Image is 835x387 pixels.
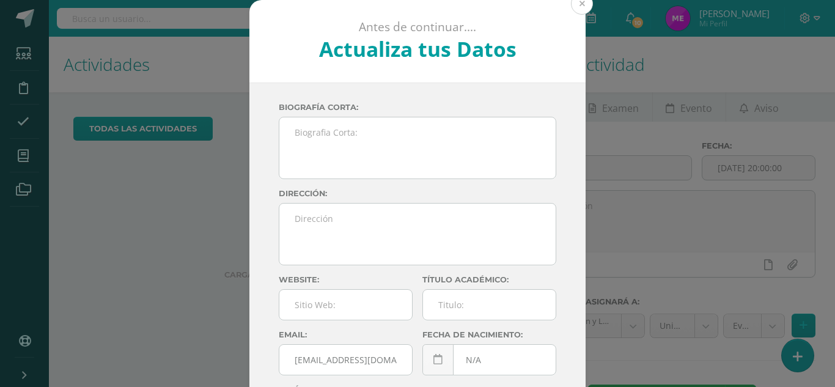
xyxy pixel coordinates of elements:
[279,330,413,339] label: Email:
[279,345,412,375] input: Correo Electronico:
[423,290,556,320] input: Titulo:
[279,290,412,320] input: Sitio Web:
[422,275,556,284] label: Título académico:
[423,345,556,375] input: Fecha de Nacimiento:
[422,330,556,339] label: Fecha de nacimiento:
[279,103,556,112] label: Biografía corta:
[282,20,553,35] p: Antes de continuar....
[279,189,556,198] label: Dirección:
[279,275,413,284] label: Website:
[282,35,553,63] h2: Actualiza tus Datos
